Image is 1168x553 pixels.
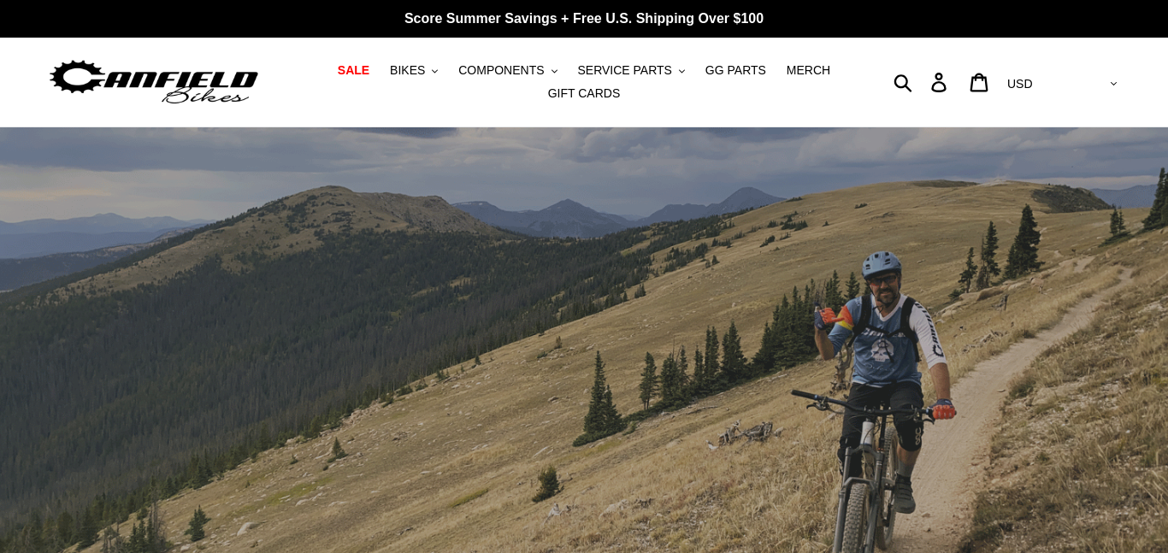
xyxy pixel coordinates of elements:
span: MERCH [787,63,830,78]
a: SALE [329,59,378,82]
span: GIFT CARDS [548,86,621,101]
span: GG PARTS [705,63,766,78]
span: COMPONENTS [458,63,544,78]
img: Canfield Bikes [47,56,261,109]
a: GIFT CARDS [540,82,629,105]
span: SALE [338,63,369,78]
button: COMPONENTS [450,59,565,82]
button: SERVICE PARTS [569,59,693,82]
span: BIKES [390,63,425,78]
button: BIKES [381,59,446,82]
a: MERCH [778,59,839,82]
span: SERVICE PARTS [577,63,671,78]
a: GG PARTS [697,59,775,82]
